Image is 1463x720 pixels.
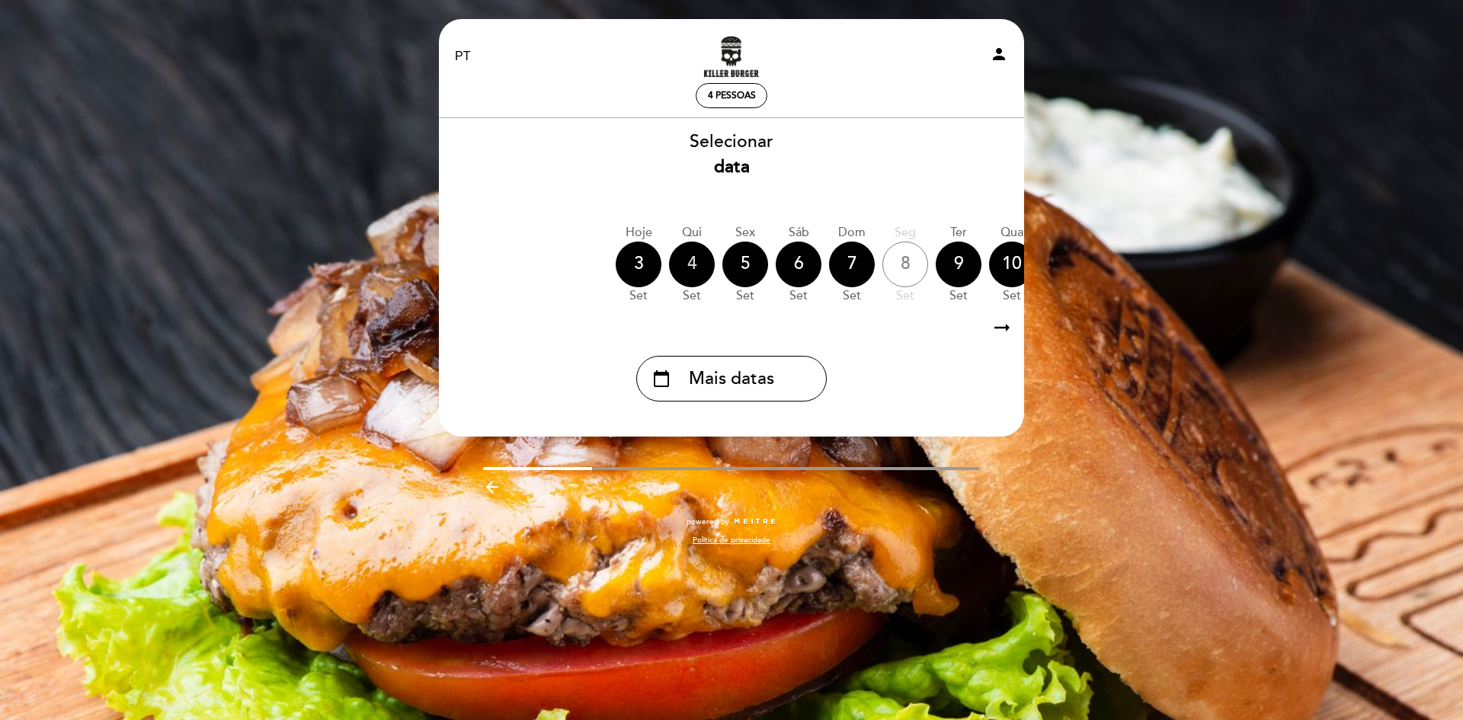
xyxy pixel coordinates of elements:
[669,242,715,287] div: 4
[936,224,981,242] div: Ter
[669,287,715,305] div: set
[882,287,928,305] div: set
[708,90,756,101] span: 4 pessoas
[687,517,776,527] a: powered by
[989,287,1035,305] div: set
[829,242,875,287] div: 7
[989,242,1035,287] div: 10
[483,478,501,496] i: arrow_backward
[882,242,928,287] div: 8
[438,130,1025,180] div: Selecionar
[689,366,774,392] span: Mais datas
[776,287,821,305] div: set
[776,224,821,242] div: Sáb
[722,224,768,242] div: Sex
[616,242,661,287] div: 3
[669,224,715,242] div: Qui
[990,45,1008,63] i: person
[693,535,770,546] a: Política de privacidade
[989,224,1035,242] div: Qua
[776,242,821,287] div: 6
[714,156,750,178] b: data
[687,517,729,527] span: powered by
[733,518,776,526] img: MEITRE
[882,224,928,242] div: Seg
[652,366,671,392] i: calendar_today
[722,242,768,287] div: 5
[616,224,661,242] div: Hoje
[636,36,827,78] a: Killer Burger
[936,287,981,305] div: set
[936,242,981,287] div: 9
[991,312,1013,344] i: arrow_right_alt
[829,224,875,242] div: Dom
[990,45,1008,69] button: person
[616,287,661,305] div: set
[829,287,875,305] div: set
[722,287,768,305] div: set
